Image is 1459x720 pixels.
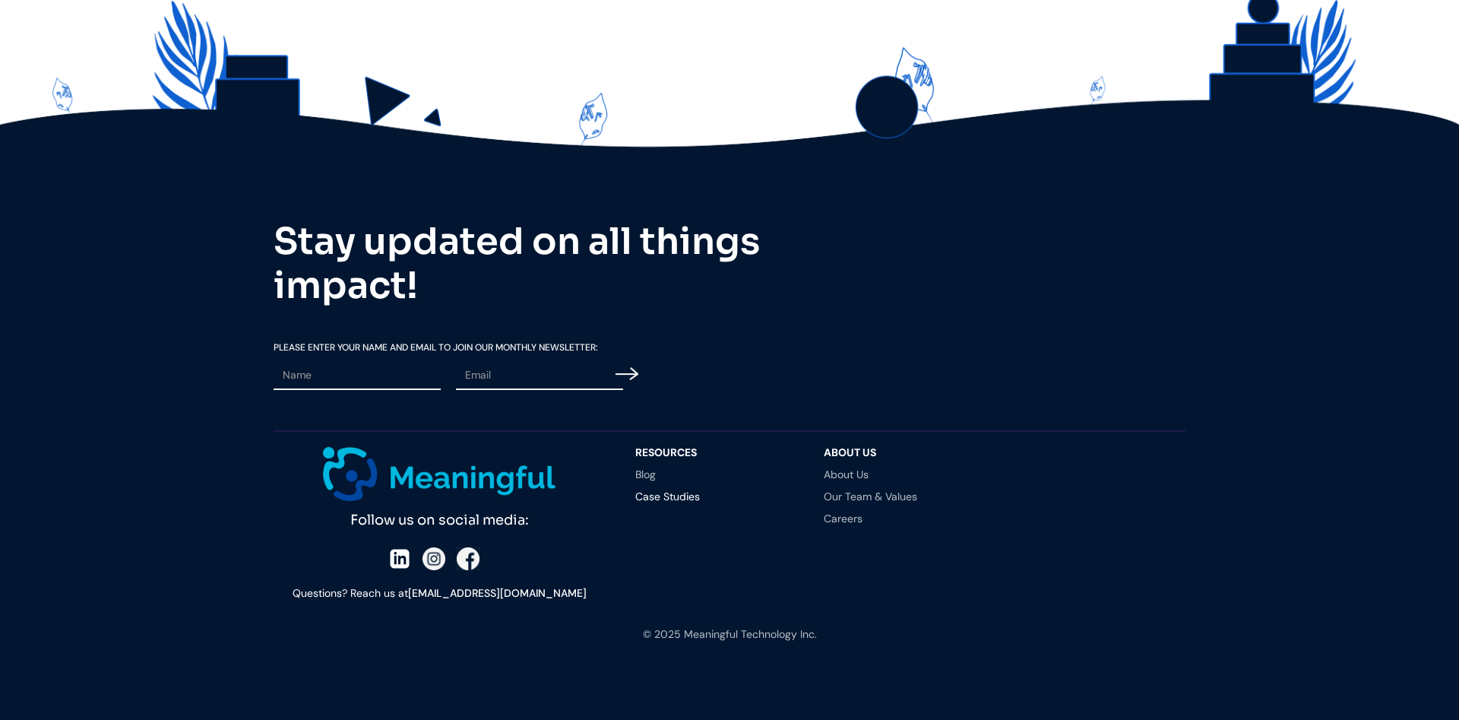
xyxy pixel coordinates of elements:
[274,501,605,532] div: Follow us on social media:
[824,469,982,480] a: About Us
[274,343,638,397] form: Email Form
[635,469,793,480] a: Blog
[616,356,638,393] input: Submit
[274,220,805,307] h2: Stay updated on all things impact!
[274,343,638,352] label: Please Enter your Name and email To Join our Monthly Newsletter:
[274,585,605,603] div: Questions? Reach us at
[635,491,793,502] a: Case Studies
[408,586,587,600] a: [EMAIL_ADDRESS][DOMAIN_NAME]
[274,361,441,390] input: Name
[635,447,793,458] div: resources
[456,361,623,390] input: Email
[643,626,817,644] div: © 2025 Meaningful Technology Inc.
[824,447,982,458] div: About Us
[824,491,982,502] a: Our Team & Values
[824,513,982,524] a: Careers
